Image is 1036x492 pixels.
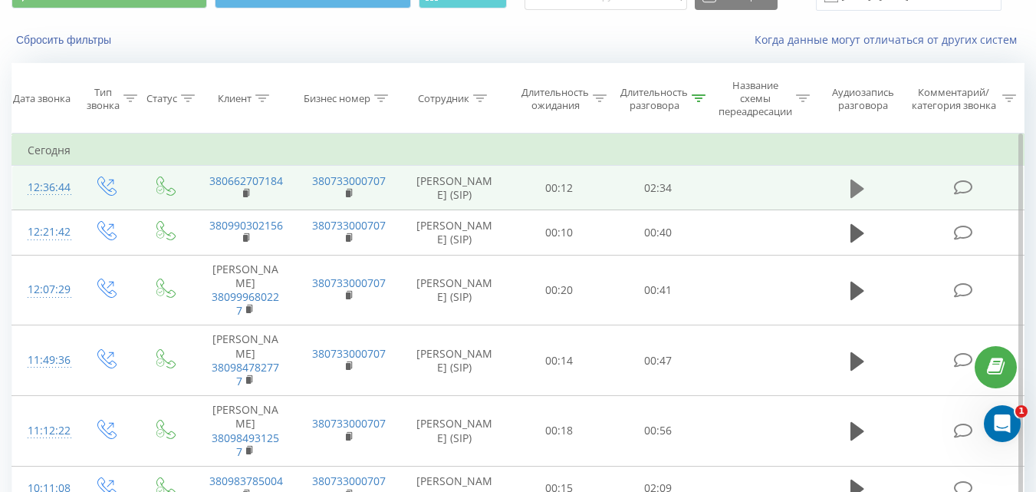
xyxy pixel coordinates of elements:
[209,173,283,188] a: 380662707184
[312,173,386,188] a: 380733000707
[909,86,998,112] div: Комментарий/категория звонка
[212,360,279,388] a: 380984782777
[755,32,1024,47] a: Когда данные могут отличаться от других систем
[312,474,386,488] a: 380733000707
[719,79,792,118] div: Название схемы переадресации
[28,345,60,375] div: 11:49:36
[312,276,386,290] a: 380733000707
[510,325,609,396] td: 00:14
[13,92,71,105] div: Дата звонка
[510,396,609,467] td: 00:18
[12,33,119,47] button: Сбросить фильтры
[218,92,252,105] div: Клиент
[28,173,60,203] div: 12:36:44
[984,405,1021,442] iframe: Intercom live chat
[824,86,902,112] div: Аудиозапись разговора
[212,431,279,459] a: 380984931257
[304,92,370,105] div: Бизнес номер
[146,92,177,105] div: Статус
[312,218,386,233] a: 380733000707
[194,325,297,396] td: [PERSON_NAME]
[609,210,708,255] td: 00:40
[400,255,510,325] td: [PERSON_NAME] (SIP)
[609,325,708,396] td: 00:47
[28,217,60,247] div: 12:21:42
[28,416,60,446] div: 11:12:22
[418,92,469,105] div: Сотрудник
[510,210,609,255] td: 00:10
[521,86,589,112] div: Длительность ожидания
[400,396,510,467] td: [PERSON_NAME] (SIP)
[12,135,1024,166] td: Сегодня
[400,210,510,255] td: [PERSON_NAME] (SIP)
[609,166,708,210] td: 02:34
[620,86,688,112] div: Длительность разговора
[209,474,283,488] a: 380983785004
[28,275,60,305] div: 12:07:29
[194,255,297,325] td: [PERSON_NAME]
[510,166,609,210] td: 00:12
[209,218,283,233] a: 380990302156
[312,416,386,431] a: 380733000707
[609,396,708,467] td: 00:56
[400,166,510,210] td: [PERSON_NAME] (SIP)
[312,346,386,361] a: 380733000707
[87,86,120,112] div: Тип звонка
[400,325,510,396] td: [PERSON_NAME] (SIP)
[212,289,279,318] a: 380999680227
[609,255,708,325] td: 00:41
[510,255,609,325] td: 00:20
[194,396,297,467] td: [PERSON_NAME]
[1015,405,1028,418] span: 1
